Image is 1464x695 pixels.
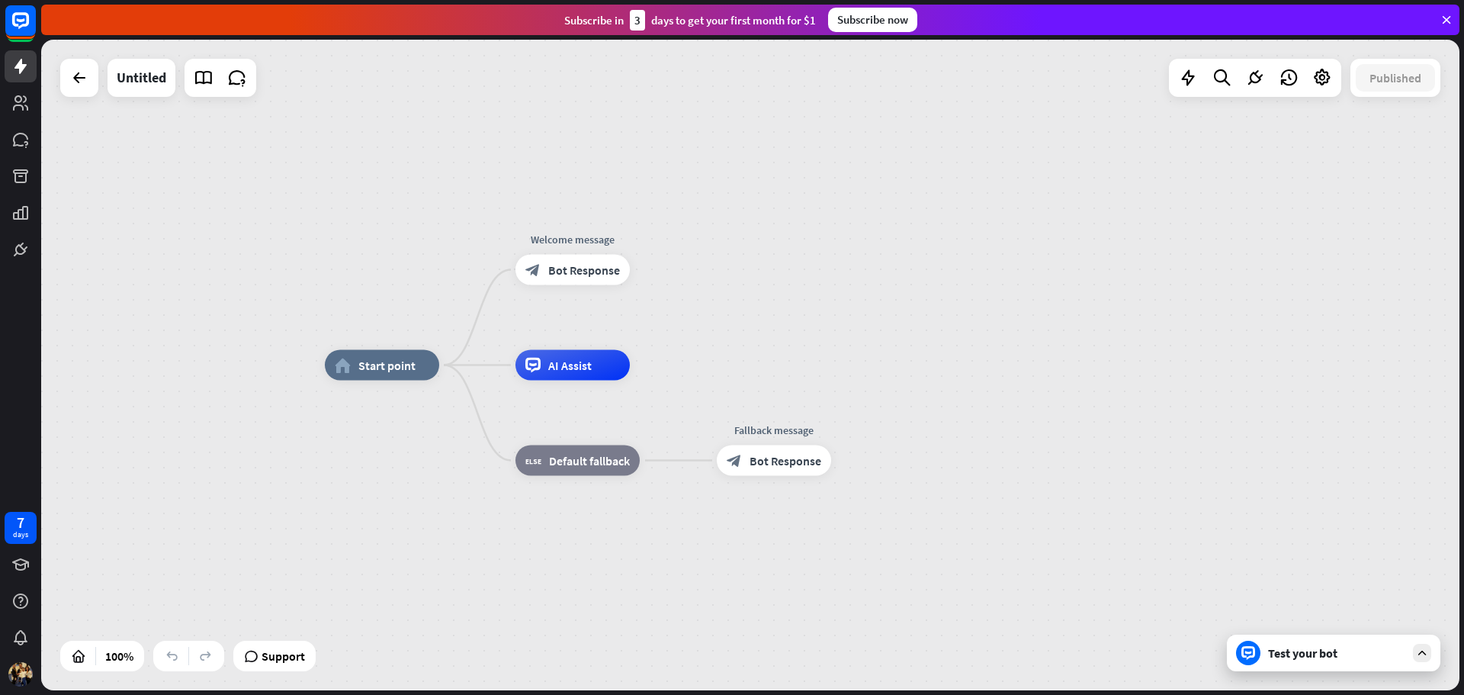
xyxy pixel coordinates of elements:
button: Open LiveChat chat widget [12,6,58,52]
div: Subscribe now [828,8,917,32]
div: 100% [101,644,138,668]
i: block_fallback [525,453,541,468]
div: Welcome message [504,232,641,247]
div: 3 [630,10,645,31]
span: Support [262,644,305,668]
span: Default fallback [549,453,630,468]
div: 7 [17,516,24,529]
span: Start point [358,358,416,373]
span: AI Assist [548,358,592,373]
div: days [13,529,28,540]
span: Bot Response [548,262,620,278]
i: block_bot_response [727,453,742,468]
i: home_2 [335,358,351,373]
div: Test your bot [1268,645,1405,661]
span: Bot Response [750,453,821,468]
div: Subscribe in days to get your first month for $1 [564,10,816,31]
div: Fallback message [705,423,843,438]
a: 7 days [5,512,37,544]
div: Untitled [117,59,166,97]
i: block_bot_response [525,262,541,278]
button: Published [1356,64,1435,92]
